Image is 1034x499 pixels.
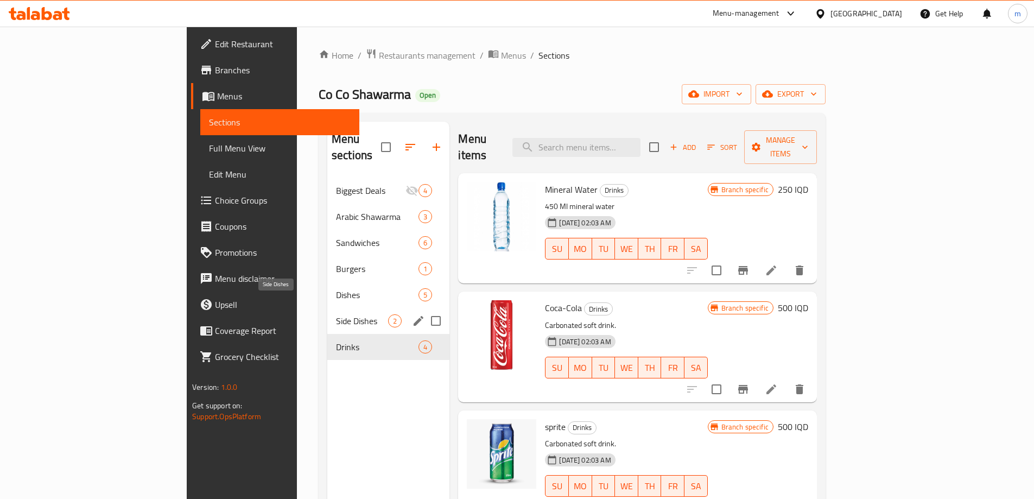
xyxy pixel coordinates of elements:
button: export [756,84,826,104]
span: 3 [419,212,432,222]
button: SU [545,238,569,260]
span: SU [550,478,564,494]
a: Promotions [191,239,359,266]
a: Menus [191,83,359,109]
button: SU [545,475,569,497]
button: SA [684,357,708,378]
span: Branch specific [717,185,773,195]
button: Branch-specific-item [730,376,756,402]
a: Branches [191,57,359,83]
div: Arabic Shawarma3 [327,204,449,230]
button: SU [545,357,569,378]
span: Select to update [705,259,728,282]
div: [GEOGRAPHIC_DATA] [830,8,902,20]
li: / [358,49,361,62]
a: Coupons [191,213,359,239]
span: TU [597,241,611,257]
button: MO [569,238,592,260]
span: Edit Restaurant [215,37,351,50]
span: Add item [665,139,700,156]
span: FR [665,360,680,376]
span: Select all sections [375,136,397,159]
span: SA [689,360,703,376]
span: Drinks [600,184,628,197]
span: 2 [389,316,401,326]
li: / [530,49,534,62]
span: MO [573,360,588,376]
nav: Menu sections [327,173,449,364]
span: 1.0.0 [221,380,238,394]
span: Full Menu View [209,142,351,155]
button: FR [661,238,684,260]
span: m [1014,8,1021,20]
a: Edit menu item [765,383,778,396]
button: TU [592,238,616,260]
div: items [418,340,432,353]
div: items [418,262,432,275]
button: MO [569,357,592,378]
button: WE [615,357,638,378]
span: [DATE] 02:03 AM [555,337,615,347]
div: Drinks [600,184,629,197]
span: Drinks [585,303,612,315]
a: Grocery Checklist [191,344,359,370]
a: Edit menu item [765,264,778,277]
span: Choice Groups [215,194,351,207]
div: Menu-management [713,7,779,20]
span: Branch specific [717,303,773,313]
button: delete [786,376,813,402]
button: TH [638,475,662,497]
button: delete [786,257,813,283]
button: TU [592,475,616,497]
span: Grocery Checklist [215,350,351,363]
p: Carbonated soft drink. [545,319,707,332]
button: Add section [423,134,449,160]
button: Branch-specific-item [730,257,756,283]
span: Co Co Shawarma [319,82,411,106]
span: SA [689,241,703,257]
span: Side Dishes [336,314,388,327]
div: Side Dishes2edit [327,308,449,334]
span: export [764,87,817,101]
span: TU [597,360,611,376]
span: [DATE] 02:03 AM [555,455,615,465]
div: items [418,210,432,223]
div: Open [415,89,440,102]
button: TU [592,357,616,378]
h2: Menu items [458,131,499,163]
span: Add [668,141,697,154]
span: TH [643,360,657,376]
span: Edit Menu [209,168,351,181]
div: items [418,236,432,249]
span: Sections [209,116,351,129]
span: WE [619,478,634,494]
div: Drinks [584,302,613,315]
span: sprite [545,419,566,435]
div: Drinks [568,421,597,434]
span: WE [619,241,634,257]
span: Drinks [336,340,418,353]
button: Manage items [744,130,817,164]
li: / [480,49,484,62]
span: Upsell [215,298,351,311]
span: Biggest Deals [336,184,405,197]
span: [DATE] 02:03 AM [555,218,615,228]
div: items [388,314,402,327]
span: SU [550,241,564,257]
a: Restaurants management [366,48,475,62]
span: Menu disclaimer [215,272,351,285]
div: Drinks4 [327,334,449,360]
span: FR [665,241,680,257]
a: Full Menu View [200,135,359,161]
span: Open [415,91,440,100]
span: Sort items [700,139,744,156]
span: TH [643,478,657,494]
button: WE [615,238,638,260]
div: items [418,184,432,197]
a: Edit Restaurant [191,31,359,57]
span: Coupons [215,220,351,233]
span: Manage items [753,134,808,161]
span: 5 [419,290,432,300]
span: Burgers [336,262,418,275]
